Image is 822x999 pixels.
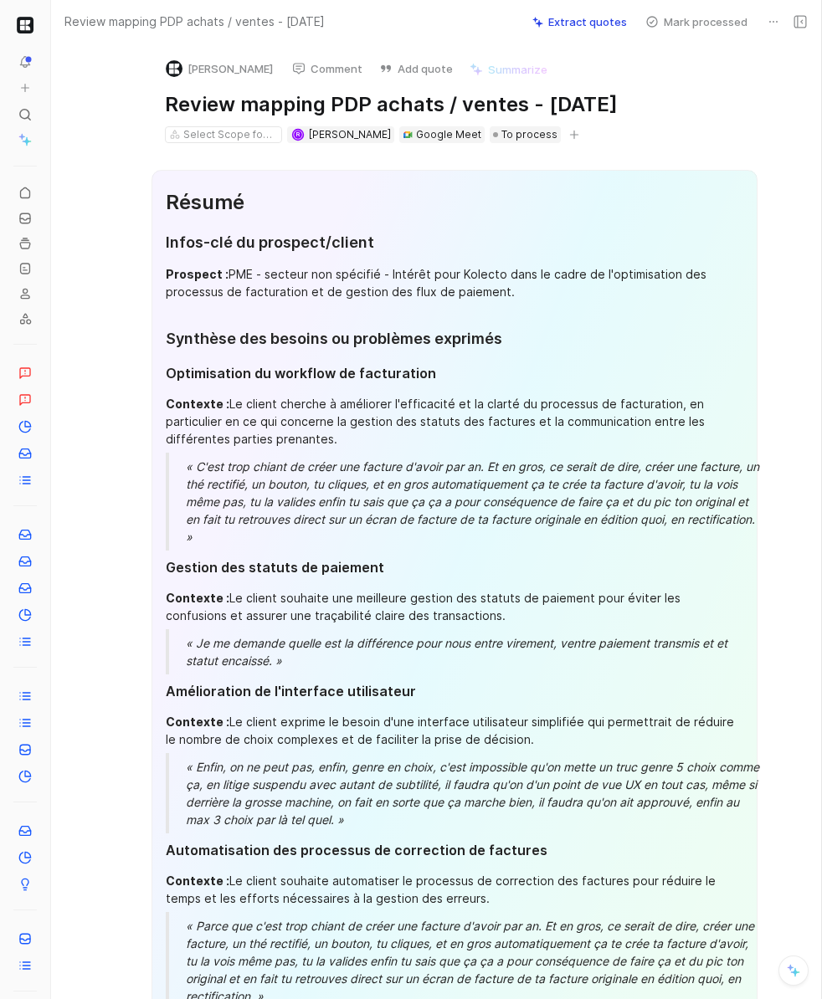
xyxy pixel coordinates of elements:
strong: Prospect : [166,267,229,281]
div: PME - secteur non spécifié - Intérêt pour Kolecto dans le cadre de l'optimisation des processus d... [166,265,743,300]
button: Comment [285,57,370,80]
div: Amélioration de l'interface utilisateur [166,681,743,701]
strong: Contexte : [166,397,229,411]
strong: Contexte : [166,591,229,605]
div: Synthèse des besoins ou problèmes exprimés [166,327,743,350]
div: Gestion des statuts de paiement [166,557,743,577]
div: Optimisation du workflow de facturation [166,363,743,383]
div: Le client exprime le besoin d'une interface utilisateur simplifiée qui permettrait de réduire le ... [166,713,743,748]
button: Extract quotes [525,10,634,33]
div: To process [490,126,561,143]
div: « Je me demande quelle est la différence pour nous entre virement, ventre paiement transmis et et... [186,634,763,669]
span: To process [501,126,557,143]
div: Automatisation des processus de correction de factures [166,840,743,860]
button: Kolecto [13,13,37,37]
img: Kolecto [17,17,33,33]
img: logo [166,60,182,77]
div: Infos-clé du prospect/client [166,231,743,254]
div: Google Meet [416,126,481,143]
button: Mark processed [638,10,755,33]
div: « C'est trop chiant de créer une facture d'avoir par an. Et en gros, ce serait de dire, créer une... [186,458,763,546]
div: Le client souhaite automatiser le processus de correction des factures pour réduire le temps et l... [166,872,743,907]
h1: Review mapping PDP achats / ventes - [DATE] [165,91,744,118]
button: logo[PERSON_NAME] [158,56,281,81]
div: Le client cherche à améliorer l'efficacité et la clarté du processus de facturation, en particuli... [166,395,743,448]
div: « Enfin, on ne peut pas, enfin, genre en choix, c'est impossible qu'on mette un truc genre 5 choi... [186,758,763,828]
button: Summarize [462,58,555,81]
div: Le client souhaite une meilleure gestion des statuts de paiement pour éviter les confusions et as... [166,589,743,624]
strong: Contexte : [166,715,229,729]
span: Summarize [488,62,547,77]
span: [PERSON_NAME] [309,128,391,141]
div: R [293,130,302,139]
div: Select Scope fonctionnels [183,126,277,143]
strong: Contexte : [166,873,229,888]
span: Review mapping PDP achats / ventes - [DATE] [64,12,325,32]
div: Résumé [166,187,743,218]
button: Add quote [372,57,460,80]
